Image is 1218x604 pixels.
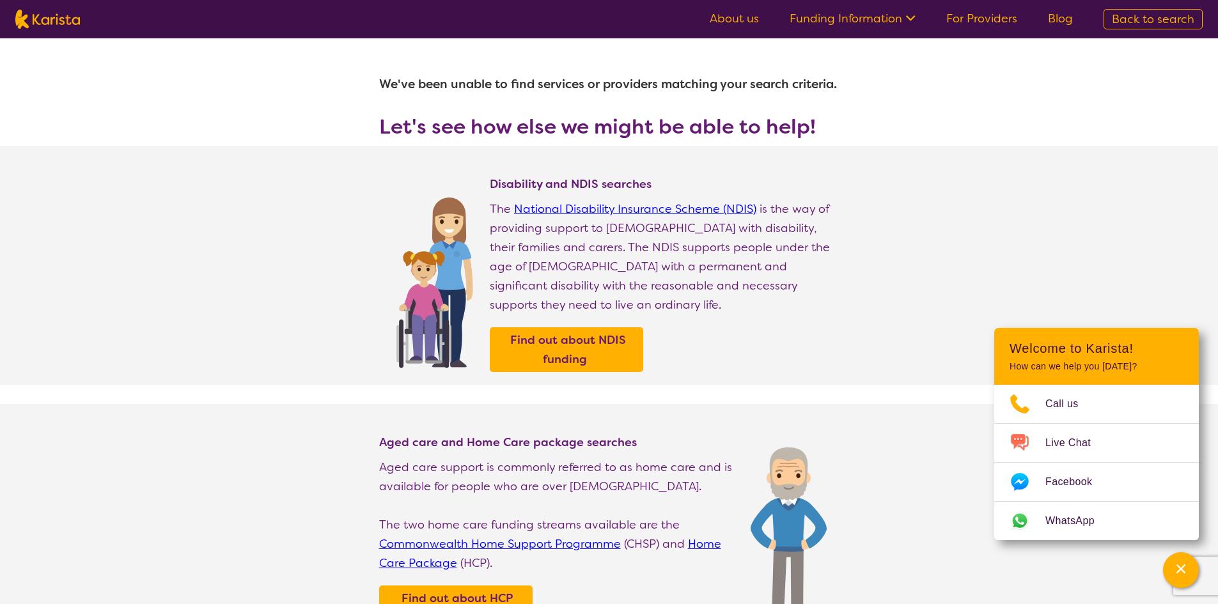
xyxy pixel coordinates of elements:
a: Web link opens in a new tab. [994,502,1199,540]
span: Live Chat [1045,433,1106,453]
h3: Let's see how else we might be able to help! [379,115,839,138]
a: Blog [1048,11,1073,26]
a: Funding Information [790,11,916,26]
a: For Providers [946,11,1017,26]
p: How can we help you [DATE]? [1010,361,1183,372]
p: The two home care funding streams available are the (CHSP) and (HCP). [379,515,738,573]
p: Aged care support is commonly referred to as home care and is available for people who are over [... [379,458,738,496]
div: Channel Menu [994,328,1199,540]
a: Back to search [1104,9,1203,29]
h1: We've been unable to find services or providers matching your search criteria. [379,69,839,100]
a: National Disability Insurance Scheme (NDIS) [514,201,756,217]
a: About us [710,11,759,26]
a: Commonwealth Home Support Programme [379,536,621,552]
span: Facebook [1045,472,1107,492]
span: Call us [1045,394,1094,414]
p: The is the way of providing support to [DEMOGRAPHIC_DATA] with disability, their families and car... [490,199,839,314]
span: WhatsApp [1045,511,1110,530]
h4: Disability and NDIS searches [490,176,839,192]
b: Find out about NDIS funding [510,332,626,367]
h2: Welcome to Karista! [1010,341,1183,356]
button: Channel Menu [1163,552,1199,588]
img: Find NDIS and Disability services and providers [392,189,477,368]
img: Karista logo [15,10,80,29]
h4: Aged care and Home Care package searches [379,435,738,450]
a: Find out about NDIS funding [493,330,640,369]
span: Back to search [1112,12,1194,27]
ul: Choose channel [994,385,1199,540]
